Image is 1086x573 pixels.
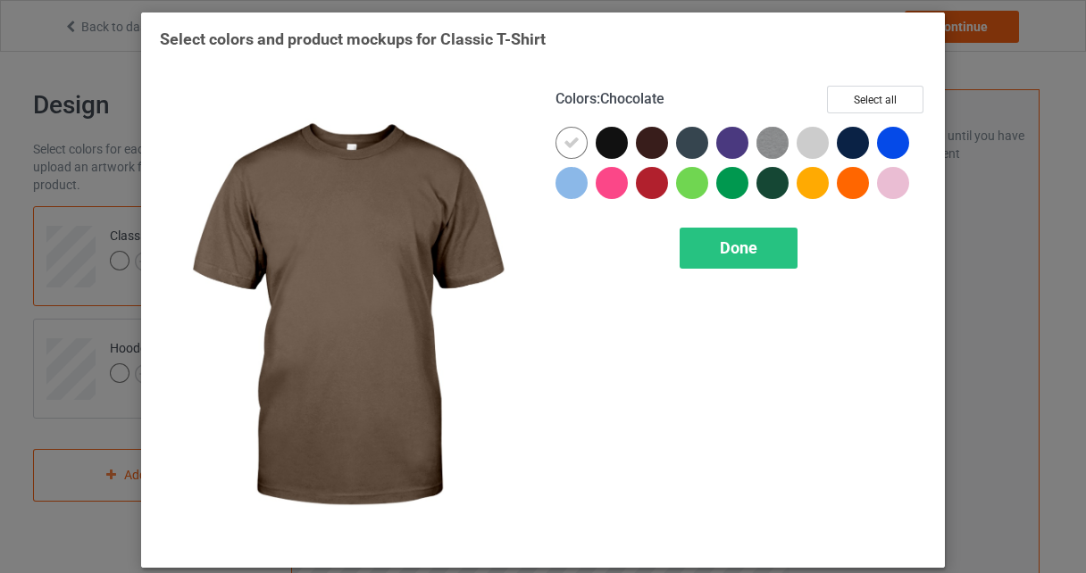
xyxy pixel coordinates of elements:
[756,127,789,159] img: heather_texture.png
[556,90,664,109] h4: :
[720,238,757,257] span: Done
[600,90,664,107] span: Chocolate
[556,90,597,107] span: Colors
[160,86,530,549] img: regular.jpg
[160,29,546,48] span: Select colors and product mockups for Classic T-Shirt
[827,86,923,113] button: Select all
